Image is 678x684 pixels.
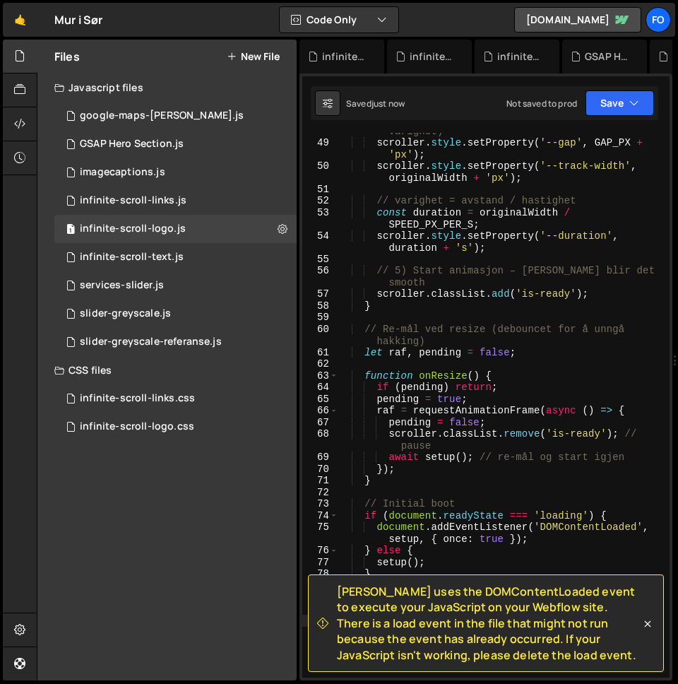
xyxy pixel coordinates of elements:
[302,428,338,452] div: 68
[302,184,338,196] div: 51
[302,265,338,288] div: 56
[346,98,405,110] div: Saved
[322,49,367,64] div: infinite-scroll-links.js
[80,194,186,207] div: infinite-scroll-links.js
[337,584,641,663] span: [PERSON_NAME] uses the DOMContentLoaded event to execute your JavaScript on your Webflow site. Th...
[302,230,338,254] div: 54
[302,288,338,300] div: 57
[585,49,630,64] div: GSAP Hero Section.js
[302,568,338,580] div: 78
[371,98,405,110] div: just now
[302,195,338,207] div: 52
[54,11,102,28] div: Mur i Sør
[302,160,338,184] div: 50
[302,627,338,639] div: 82
[54,328,297,356] div: 15856/44486.js
[302,557,338,569] div: 77
[302,521,338,545] div: 75
[302,254,338,266] div: 55
[80,279,164,292] div: services-slider.js
[585,90,654,116] button: Save
[54,158,297,187] div: 15856/44399.js
[54,49,80,64] h2: Files
[302,475,338,487] div: 71
[80,392,195,405] div: infinite-scroll-links.css
[54,413,297,441] div: 15856/44474.css
[302,638,338,650] div: 83
[54,215,297,243] div: 15856/44475.js
[410,49,455,64] div: infinite-scroll-links.css
[54,243,297,271] div: 15856/42353.js
[302,394,338,406] div: 65
[80,166,165,179] div: imagecaptions.js
[80,307,171,320] div: slider-greyscale.js
[302,615,338,627] div: 81
[54,271,297,300] div: 15856/42255.js
[302,580,338,592] div: 79
[302,650,338,662] div: 84
[302,464,338,476] div: 70
[302,382,338,394] div: 64
[37,356,297,384] div: CSS files
[66,225,75,236] span: 1
[302,312,338,324] div: 59
[302,358,338,370] div: 62
[80,251,184,264] div: infinite-scroll-text.js
[302,545,338,557] div: 76
[302,591,338,615] div: 80
[227,51,280,62] button: New File
[302,498,338,510] div: 73
[80,138,184,151] div: GSAP Hero Section.js
[646,7,671,33] a: Fo
[80,223,186,235] div: infinite-scroll-logo.js
[302,324,338,347] div: 60
[54,130,297,158] div: 15856/42251.js
[54,384,297,413] div: 15856/45042.css
[54,187,297,215] div: 15856/45045.js
[302,137,338,160] div: 49
[302,405,338,417] div: 66
[514,7,641,33] a: [DOMAIN_NAME]
[54,102,297,130] div: 15856/44408.js
[302,370,338,382] div: 63
[302,300,338,312] div: 58
[280,7,398,33] button: Code Only
[302,347,338,359] div: 61
[3,3,37,37] a: 🤙
[497,49,542,64] div: infinite-scroll-text.js
[54,300,297,328] div: 15856/42354.js
[302,487,338,499] div: 72
[302,417,338,429] div: 67
[506,98,577,110] div: Not saved to prod
[302,510,338,522] div: 74
[80,110,244,122] div: google-maps-[PERSON_NAME].js
[80,420,194,433] div: infinite-scroll-logo.css
[80,336,222,348] div: slider-greyscale-referanse.js
[302,207,338,230] div: 53
[37,73,297,102] div: Javascript files
[302,452,338,464] div: 69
